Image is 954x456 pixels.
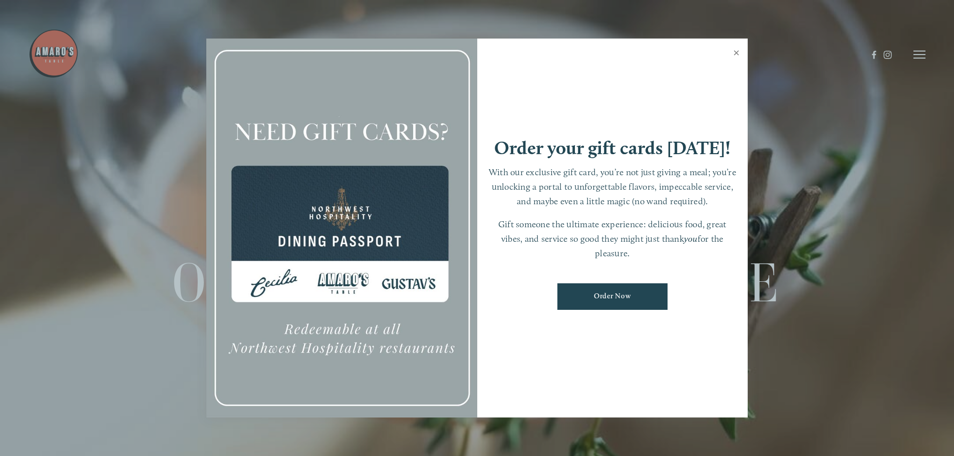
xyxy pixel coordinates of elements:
[557,283,668,310] a: Order Now
[727,40,746,68] a: Close
[487,217,738,260] p: Gift someone the ultimate experience: delicious food, great vibes, and service so good they might...
[487,165,738,208] p: With our exclusive gift card, you’re not just giving a meal; you’re unlocking a portal to unforge...
[684,233,698,244] em: you
[494,139,731,157] h1: Order your gift cards [DATE]!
